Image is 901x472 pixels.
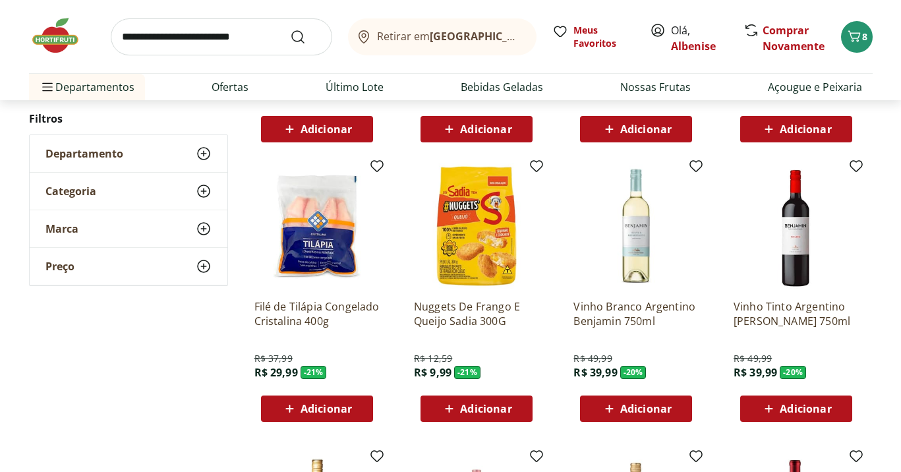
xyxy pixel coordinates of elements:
[326,79,384,95] a: Último Lote
[301,124,352,134] span: Adicionar
[460,403,511,414] span: Adicionar
[780,366,806,379] span: - 20 %
[45,147,123,160] span: Departamento
[573,24,634,50] span: Meus Favoritos
[421,116,533,142] button: Adicionar
[254,299,380,328] a: Filé de Tilápia Congelado Cristalina 400g
[780,403,831,414] span: Adicionar
[734,352,772,365] span: R$ 49,99
[620,79,691,95] a: Nossas Frutas
[552,24,634,50] a: Meus Favoritos
[671,39,716,53] a: Albenise
[301,366,327,379] span: - 21 %
[30,173,227,210] button: Categoria
[254,365,298,380] span: R$ 29,99
[45,185,96,198] span: Categoria
[30,135,227,172] button: Departamento
[430,29,652,44] b: [GEOGRAPHIC_DATA]/[GEOGRAPHIC_DATA]
[40,71,134,103] span: Departamentos
[212,79,248,95] a: Ofertas
[377,30,523,42] span: Retirar em
[254,352,293,365] span: R$ 37,99
[30,248,227,285] button: Preço
[768,79,862,95] a: Açougue e Peixaria
[30,210,227,247] button: Marca
[620,366,647,379] span: - 20 %
[573,299,699,328] a: Vinho Branco Argentino Benjamin 750ml
[45,260,74,273] span: Preço
[414,365,451,380] span: R$ 9,99
[734,365,777,380] span: R$ 39,99
[620,403,672,414] span: Adicionar
[414,352,452,365] span: R$ 12,59
[580,116,692,142] button: Adicionar
[734,163,859,289] img: Vinho Tinto Argentino Benjamin Malbec 750ml
[573,352,612,365] span: R$ 49,99
[45,222,78,235] span: Marca
[740,396,852,422] button: Adicionar
[862,30,867,43] span: 8
[261,116,373,142] button: Adicionar
[301,403,352,414] span: Adicionar
[734,299,859,328] a: Vinho Tinto Argentino [PERSON_NAME] 750ml
[461,79,543,95] a: Bebidas Geladas
[290,29,322,45] button: Submit Search
[780,124,831,134] span: Adicionar
[414,163,539,289] img: Nuggets De Frango E Queijo Sadia 300G
[841,21,873,53] button: Carrinho
[671,22,730,54] span: Olá,
[29,16,95,55] img: Hortifruti
[421,396,533,422] button: Adicionar
[460,124,511,134] span: Adicionar
[573,163,699,289] img: Vinho Branco Argentino Benjamin 750ml
[580,396,692,422] button: Adicionar
[573,365,617,380] span: R$ 39,99
[254,163,380,289] img: Filé de Tilápia Congelado Cristalina 400g
[40,71,55,103] button: Menu
[29,105,228,132] h2: Filtros
[111,18,332,55] input: search
[454,366,480,379] span: - 21 %
[763,23,825,53] a: Comprar Novamente
[261,396,373,422] button: Adicionar
[620,124,672,134] span: Adicionar
[740,116,852,142] button: Adicionar
[348,18,537,55] button: Retirar em[GEOGRAPHIC_DATA]/[GEOGRAPHIC_DATA]
[414,299,539,328] a: Nuggets De Frango E Queijo Sadia 300G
